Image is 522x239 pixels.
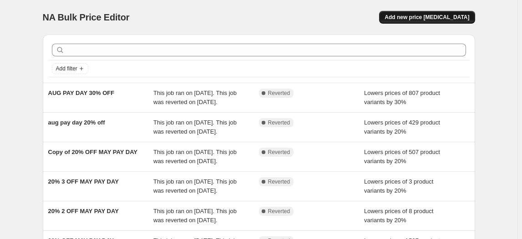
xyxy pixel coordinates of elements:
span: Lowers prices of 429 product variants by 20% [364,119,440,135]
span: Lowers prices of 3 product variants by 20% [364,178,433,194]
span: AUG PAY DAY 30% OFF [48,90,115,96]
span: Lowers prices of 8 product variants by 20% [364,208,433,224]
span: Lowers prices of 807 product variants by 30% [364,90,440,105]
span: This job ran on [DATE]. This job was reverted on [DATE]. [153,119,237,135]
span: 20% 2 OFF MAY PAY DAY [48,208,119,214]
button: Add filter [52,63,88,74]
span: This job ran on [DATE]. This job was reverted on [DATE]. [153,208,237,224]
span: Copy of 20% OFF MAY PAY DAY [48,149,138,155]
span: This job ran on [DATE]. This job was reverted on [DATE]. [153,90,237,105]
button: Add new price [MEDICAL_DATA] [379,11,475,24]
span: aug pay day 20% off [48,119,105,126]
span: This job ran on [DATE]. This job was reverted on [DATE]. [153,149,237,164]
span: Lowers prices of 507 product variants by 20% [364,149,440,164]
span: Reverted [268,119,290,126]
span: 20% 3 OFF MAY PAY DAY [48,178,119,185]
span: Reverted [268,178,290,185]
span: Add filter [56,65,77,72]
span: NA Bulk Price Editor [43,12,130,22]
span: Add new price [MEDICAL_DATA] [385,14,469,21]
span: Reverted [268,208,290,215]
span: This job ran on [DATE]. This job was reverted on [DATE]. [153,178,237,194]
span: Reverted [268,90,290,97]
span: Reverted [268,149,290,156]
